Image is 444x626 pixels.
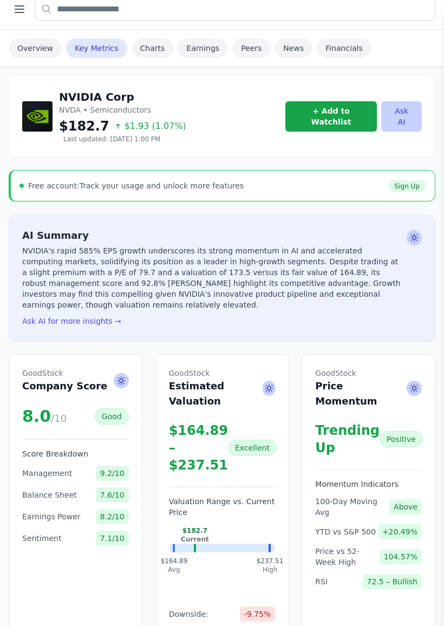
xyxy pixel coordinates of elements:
span: GoodStock [169,368,263,379]
div: Trending Up [315,422,380,457]
h1: NVIDIA Corp [59,89,285,105]
div: Excellent [228,440,277,456]
span: 100-Day Moving Avg [315,496,389,518]
span: Earnings Power [22,511,81,522]
a: Earnings [178,38,228,58]
span: Sentiment [22,533,61,544]
span: Ask AI [263,381,276,396]
div: Track your usage and unlock more features [28,180,244,191]
h2: AI Summary [22,228,402,243]
img: NVIDIA Corp Logo [22,101,53,132]
h2: Company Score [22,368,107,394]
span: 9.2/10 [96,466,129,481]
span: 8.2/10 [96,509,129,524]
button: Ask AI [381,101,422,132]
div: $182.7 [181,526,209,544]
span: YTD vs S&P 500 [315,526,376,537]
span: 72.5 – Bullish [363,574,422,589]
div: $164.89 – $237.51 [169,422,228,474]
span: Free account: [28,181,80,190]
span: $182.7 [59,118,109,135]
span: Balance Sheet [22,490,77,500]
a: Charts [132,38,174,58]
span: GoodStock [22,368,107,379]
div: $237.51 [257,557,284,574]
div: Positive [380,431,423,447]
span: 7.1/10 [96,531,129,546]
a: + Add to Watchlist [285,101,377,132]
button: Ask AI for more insights → [22,316,121,327]
a: Sign Up [388,180,426,192]
a: News [275,38,312,58]
p: NVIDIA's rapid 585% EPS growth underscores its strong momentum in AI and accelerated computing ma... [22,245,402,310]
h2: Price Momentum [315,368,407,409]
p: NVDA • Semiconductors [59,105,285,115]
span: Management [22,468,72,479]
div: $164.89 [161,557,188,574]
span: -9.75% [240,607,276,622]
h2: Estimated Valuation [169,368,263,409]
div: Good [95,408,129,425]
span: Ask AI [407,230,422,245]
h3: Score Breakdown [22,448,129,459]
h3: Valuation Range vs. Current Price [169,496,276,518]
a: Peers [232,38,270,58]
div: Avg [161,565,188,574]
span: Price vs 52-Week High [315,546,379,568]
span: RSI [315,576,328,587]
a: Financials [317,38,371,58]
span: Ask AI [114,373,129,388]
h3: Momentum Indicators [315,479,422,490]
span: Last updated: [DATE] 1:00 PM [63,135,160,144]
span: 104.57% [380,549,422,564]
div: 8.0 [22,407,67,426]
span: Downside: [169,609,208,620]
a: Overview [9,38,62,58]
span: 7.6/10 [96,487,129,503]
span: /10 [51,413,67,424]
span: Ask AI [407,381,422,396]
span: +20.49% [378,524,422,539]
span: Above [389,499,422,514]
a: Key Metrics [66,38,127,58]
span: GoodStock [315,368,407,379]
span: $1.93 (1.07%) [114,120,186,133]
div: High [257,565,284,574]
div: Current [181,535,209,544]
